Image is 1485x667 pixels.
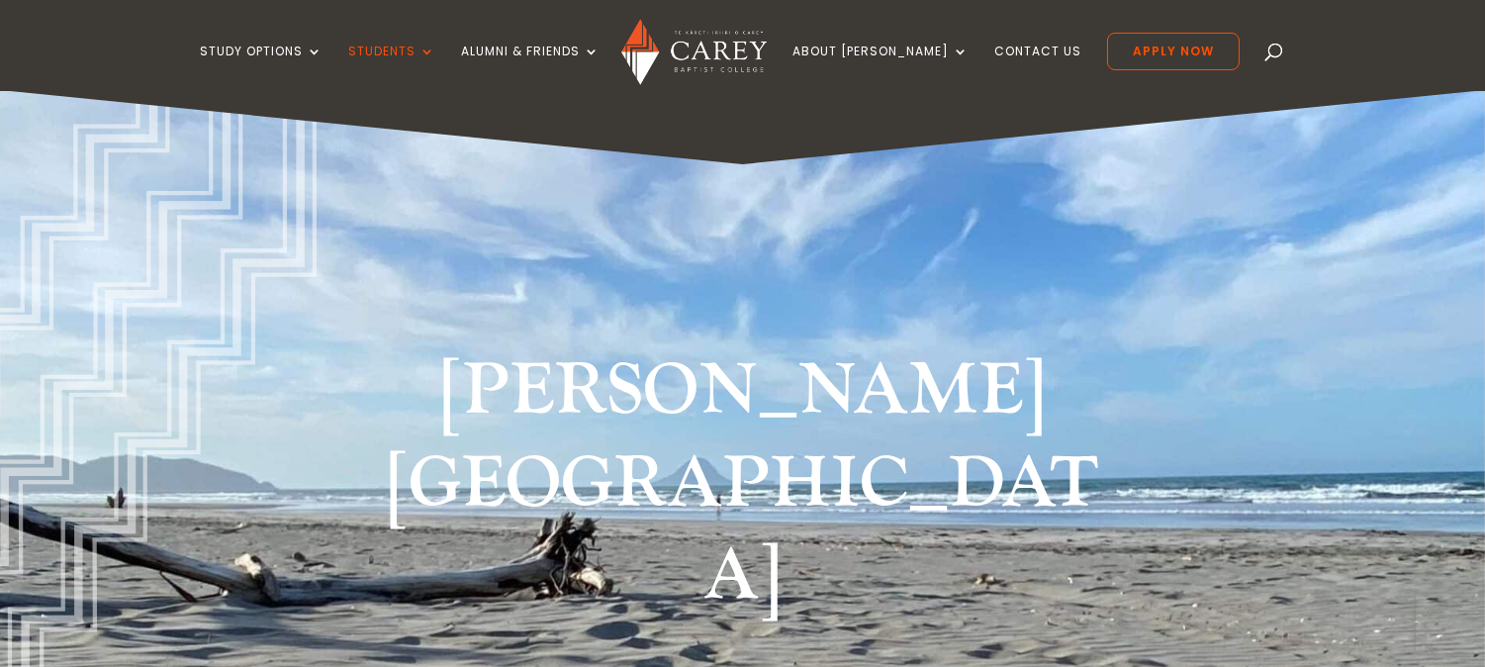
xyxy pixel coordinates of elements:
[1107,33,1240,70] a: Apply Now
[792,45,969,91] a: About [PERSON_NAME]
[200,45,323,91] a: Study Options
[621,19,768,86] img: Carey Baptist College
[994,45,1081,91] a: Contact Us
[372,345,1114,633] h1: [PERSON_NAME][GEOGRAPHIC_DATA]
[461,45,600,91] a: Alumni & Friends
[348,45,435,91] a: Students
